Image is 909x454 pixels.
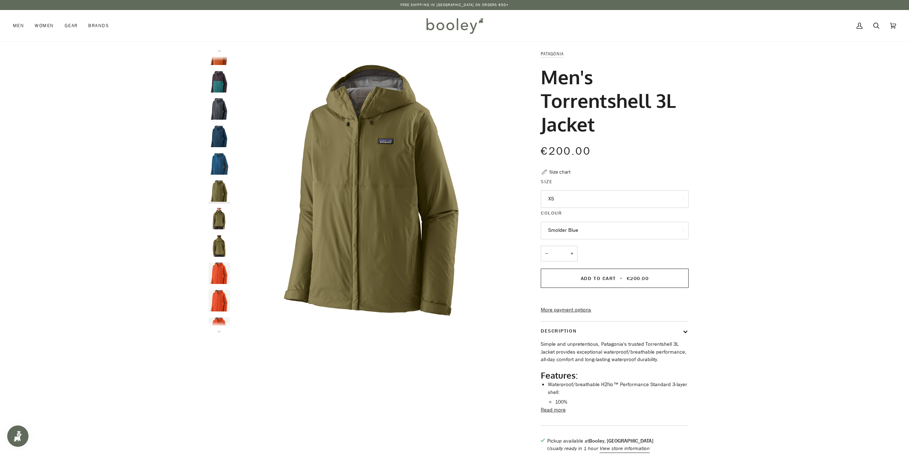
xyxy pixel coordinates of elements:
img: Patagonia Men's Torrentshell 3L Jacket Endless Green - Booley Galway [209,235,230,257]
img: Men's Torrentshell 3L Jacket [209,318,230,339]
input: Quantity [541,246,578,262]
p: Free Shipping in [GEOGRAPHIC_DATA] on Orders €50+ [400,2,509,8]
li: 100% [555,398,689,406]
span: Size [541,178,553,185]
span: • [618,275,625,282]
span: €200.00 [541,144,591,159]
button: Add to Cart • €200.00 [541,269,689,288]
img: Booley [423,15,486,36]
span: Gear [65,22,78,29]
iframe: Button to open loyalty program pop-up [7,425,29,447]
img: Patagonia Men's Torrentshell 3L Jacket Lagom Blue - Booley Galway [209,126,230,147]
p: Usually ready in 1 hour [547,445,653,453]
button: − [541,246,552,262]
div: Patagonia Men's Torrentshell 3L Jacket Endless Green - Booley Galway [234,50,516,333]
img: Men's Torrentshell 3L Jacket [209,153,230,175]
strong: Booley, [GEOGRAPHIC_DATA] [589,438,653,444]
h1: Men's Torrentshell 3L Jacket [541,65,683,136]
span: Colour [541,209,562,217]
img: Patagonia Men's Torrentshell 3L Jacket Endless Green - Booley Galway [209,208,230,229]
img: Men's Torrentshell 3L Jacket [209,263,230,284]
button: XS [541,190,689,208]
a: Gear [59,10,83,41]
img: Men's Torrentshell 3L Jacket [209,290,230,311]
a: Men [13,10,29,41]
button: Smolder Blue [541,222,689,239]
button: Description [541,321,689,340]
a: Women [29,10,59,41]
span: Brands [88,22,109,29]
span: Women [35,22,54,29]
span: €200.00 [627,275,649,282]
div: Size chart [549,168,570,176]
img: Patagonia Men's Torrentshell 3L Jacket Smolder Blue - Booley Galway [209,98,230,120]
img: Patagonia Men's Torrentshell 3L Jacket Endless Green - Booley Galway [209,180,230,202]
a: More payment options [541,306,689,314]
button: + [566,246,578,262]
span: Add to Cart [581,275,616,282]
h2: Features: [541,370,689,381]
button: Read more [541,406,566,414]
li: Waterproof/breathable H2No™ Performance Standard 3-layer shell: [548,381,689,396]
p: Simple and unpretentious, Patagonia's trusted Torrentshell 3L Jacket provides exceptional waterpr... [541,340,689,364]
a: Brands [83,10,114,41]
img: Patagonia Men&#39;s Torrentshell 3L Jacket Endless Green - Booley Galway [234,50,516,333]
img: Patagonia Men's Torrentshell 3L Jacket Obsidian Plum - Booley Galway [209,71,230,93]
button: View store information [600,445,650,453]
p: Pickup available at [547,437,653,445]
a: Patagonia [541,51,564,57]
span: Men [13,22,24,29]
